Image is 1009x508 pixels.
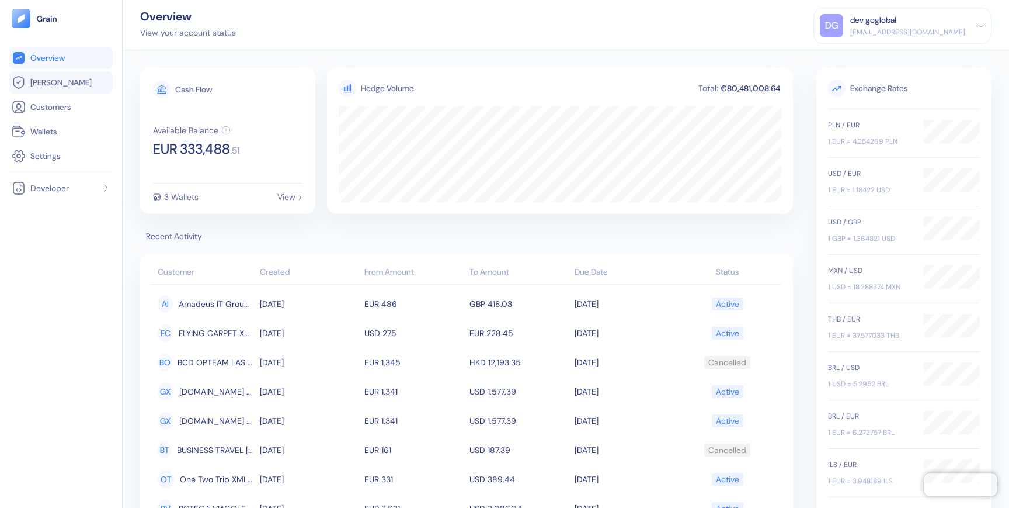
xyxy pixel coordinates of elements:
[719,84,781,92] div: €80,481,008.64
[850,27,965,37] div: [EMAIL_ADDRESS][DOMAIN_NAME]
[828,265,912,276] div: MXN / USD
[179,411,254,431] span: GRNCONNECT.COM XML B2B
[140,11,236,22] div: Overview
[467,377,572,406] td: USD 1,577.39
[257,406,362,436] td: [DATE]
[828,379,912,389] div: 1 USD = 5.2952 BRL
[828,411,912,421] div: BRL / EUR
[467,261,572,285] th: To Amount
[257,319,362,348] td: [DATE]
[36,15,58,23] img: logo
[12,125,110,139] a: Wallets
[140,27,236,39] div: View your account status
[572,319,677,348] td: [DATE]
[924,473,997,496] iframe: Chatra live chat
[828,314,912,324] div: THB / EUR
[158,441,171,459] div: BT
[179,323,253,343] span: FLYING CARPET XML bepro
[230,146,240,155] span: . 51
[708,440,746,460] div: Cancelled
[716,294,739,314] div: Active
[828,217,912,227] div: USD / GBP
[828,233,912,244] div: 1 GBP = 1.364821 USD
[179,382,254,402] span: GRNCONNECT.COM XML B2B
[180,469,253,489] span: One Two Trip XML B2B
[361,436,467,465] td: EUR 161
[179,294,254,314] span: Amadeus IT Group XML B2B
[697,84,719,92] div: Total:
[828,427,912,438] div: 1 EUR = 6.272757 BRL
[716,323,739,343] div: Active
[153,142,230,156] span: EUR 333,488
[158,383,173,400] div: GX
[158,354,172,371] div: BO
[828,80,980,97] span: Exchange Rates
[12,9,30,28] img: logo-tablet-V2.svg
[30,150,61,162] span: Settings
[828,168,912,179] div: USD / EUR
[257,377,362,406] td: [DATE]
[467,406,572,436] td: USD 1,577.39
[361,289,467,319] td: EUR 486
[708,353,746,372] div: Cancelled
[361,82,414,95] div: Hedge Volume
[716,382,739,402] div: Active
[361,348,467,377] td: EUR 1,345
[572,377,677,406] td: [DATE]
[361,465,467,494] td: EUR 331
[164,193,199,201] div: 3 Wallets
[572,465,677,494] td: [DATE]
[572,261,677,285] th: Due Date
[30,182,69,194] span: Developer
[361,319,467,348] td: USD 275
[716,469,739,489] div: Active
[12,149,110,163] a: Settings
[828,282,912,292] div: 1 USD = 18.288374 MXN
[361,406,467,436] td: EUR 1,341
[361,261,467,285] th: From Amount
[572,348,677,377] td: [DATE]
[277,193,302,201] div: View >
[828,136,912,147] div: 1 EUR = 4.254269 PLN
[178,353,253,372] span: BCD OPTEAM LAS PALMAS (1688)
[820,14,843,37] div: DG
[158,324,173,342] div: FC
[153,126,231,135] button: Available Balance
[467,289,572,319] td: GBP 418.03
[572,406,677,436] td: [DATE]
[828,459,912,470] div: ILS / EUR
[467,319,572,348] td: EUR 228.45
[30,126,57,137] span: Wallets
[257,465,362,494] td: [DATE]
[828,476,912,486] div: 1 EUR = 3.948189 ILS
[158,471,174,488] div: OT
[158,412,173,430] div: GX
[828,362,912,373] div: BRL / USD
[140,230,793,243] span: Recent Activity
[828,185,912,195] div: 1 EUR = 1.18422 USD
[257,261,362,285] th: Created
[12,100,110,114] a: Customers
[572,289,677,319] td: [DATE]
[12,51,110,65] a: Overview
[158,295,173,313] div: AI
[572,436,677,465] td: [DATE]
[30,101,71,113] span: Customers
[30,52,65,64] span: Overview
[257,348,362,377] td: [DATE]
[467,348,572,377] td: HKD 12,193.35
[467,465,572,494] td: USD 389.44
[679,266,775,278] div: Status
[828,120,912,130] div: PLN / EUR
[828,330,912,341] div: 1 EUR = 37.577033 THB
[153,126,218,134] div: Available Balance
[175,85,212,94] div: Cash Flow
[361,377,467,406] td: EUR 1,341
[30,77,92,88] span: [PERSON_NAME]
[716,411,739,431] div: Active
[177,440,254,460] span: BUSINESS TRAVEL ROM
[257,436,362,465] td: [DATE]
[257,289,362,319] td: [DATE]
[152,261,257,285] th: Customer
[850,14,896,26] div: dev goglobal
